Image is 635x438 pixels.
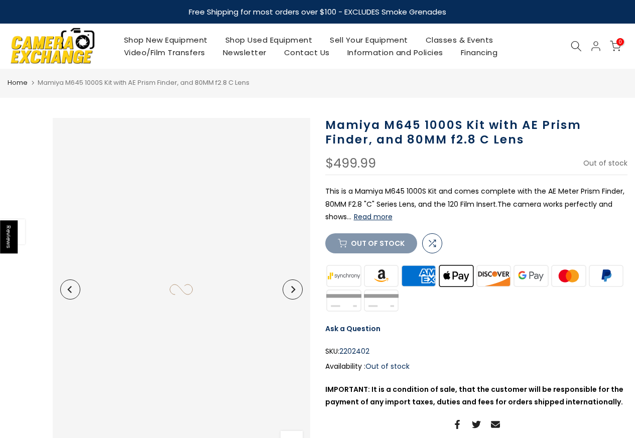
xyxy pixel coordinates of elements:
[583,158,627,168] span: Out of stock
[362,288,400,313] img: visa
[115,34,216,46] a: Shop New Equipment
[453,418,462,430] a: Share on Facebook
[38,78,249,87] span: Mamiya M645 1000S Kit with AE Prism Finder, and 80MM f2.8 C Lens
[437,263,475,288] img: apple pay
[325,263,363,288] img: synchrony
[325,384,623,407] strong: IMPORTANT: It is a condition of sale, that the customer will be responsible for the payment of an...
[472,418,481,430] a: Share on Twitter
[8,78,28,88] a: Home
[325,288,363,313] img: shopify pay
[400,263,438,288] img: american express
[325,360,628,373] div: Availability :
[610,41,621,52] a: 0
[338,46,452,59] a: Information and Policies
[339,345,369,358] span: 2202402
[354,212,393,221] button: Read more
[189,7,446,17] strong: Free Shipping for most orders over $100 - EXCLUDES Smoke Grenades
[491,418,500,430] a: Share on Email
[325,324,380,334] a: Ask a Question
[475,263,513,288] img: discover
[550,263,587,288] img: master
[216,34,321,46] a: Shop Used Equipment
[513,263,550,288] img: google pay
[325,157,376,170] div: $499.99
[587,263,625,288] img: paypal
[365,361,410,371] span: Out of stock
[60,279,80,300] button: Previous
[325,185,628,223] p: This is a Mamiya M645 1000S Kit and comes complete with the AE Meter Prism Finder, 80MM F2.8 "C" ...
[283,279,303,300] button: Next
[115,46,214,59] a: Video/Film Transfers
[321,34,417,46] a: Sell Your Equipment
[452,46,506,59] a: Financing
[275,46,338,59] a: Contact Us
[325,345,628,358] div: SKU:
[325,118,628,147] h1: Mamiya M645 1000S Kit with AE Prism Finder, and 80MM f2.8 C Lens
[417,34,502,46] a: Classes & Events
[616,38,624,46] span: 0
[362,263,400,288] img: amazon payments
[214,46,275,59] a: Newsletter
